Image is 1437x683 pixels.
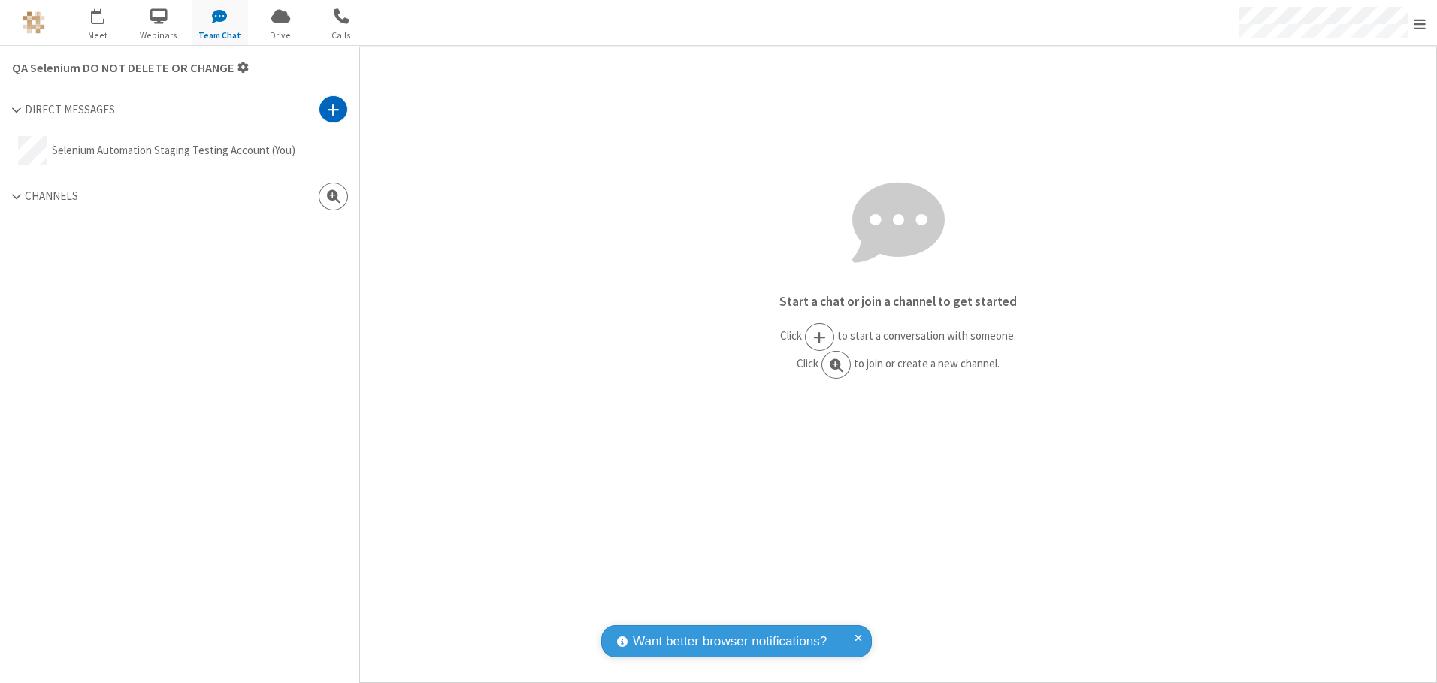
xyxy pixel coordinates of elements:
span: Webinars [131,29,187,42]
img: QA Selenium DO NOT DELETE OR CHANGE [23,11,45,34]
span: Calls [313,29,370,42]
span: Direct Messages [25,102,115,116]
button: Selenium Automation Staging Testing Account (You) [11,129,348,171]
span: QA Selenium DO NOT DELETE OR CHANGE [12,62,234,75]
span: Drive [253,29,309,42]
span: Meet [70,29,126,42]
span: Channels [25,189,78,203]
span: Want better browser notifications? [633,632,827,651]
button: Settings [6,52,256,83]
p: Start a chat or join a channel to get started [360,292,1436,312]
div: 1 [101,8,111,20]
p: Click to start a conversation with someone. Click to join or create a new channel. [360,323,1436,379]
span: Team Chat [192,29,248,42]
